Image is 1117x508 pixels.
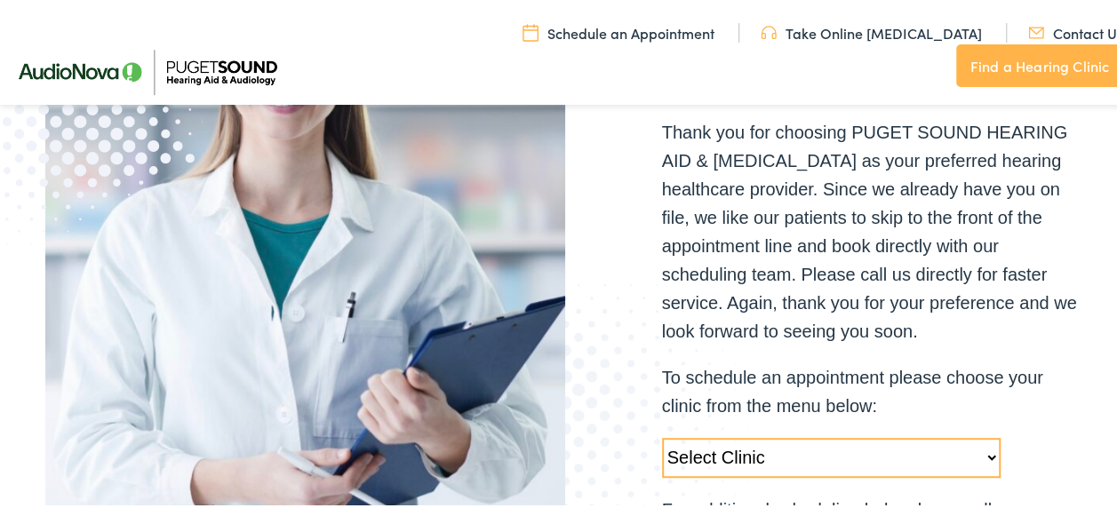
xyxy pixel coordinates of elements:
img: utility icon [1028,20,1044,40]
p: Thank you for choosing PUGET SOUND HEARING AID & [MEDICAL_DATA] as your preferred hearing healthc... [662,115,1086,343]
p: To schedule an appointment please choose your clinic from the menu below: [662,361,1086,417]
img: utility icon [761,20,777,40]
img: utility icon [523,20,539,40]
a: Schedule an Appointment [523,20,714,40]
a: Take Online [MEDICAL_DATA] [761,20,982,40]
